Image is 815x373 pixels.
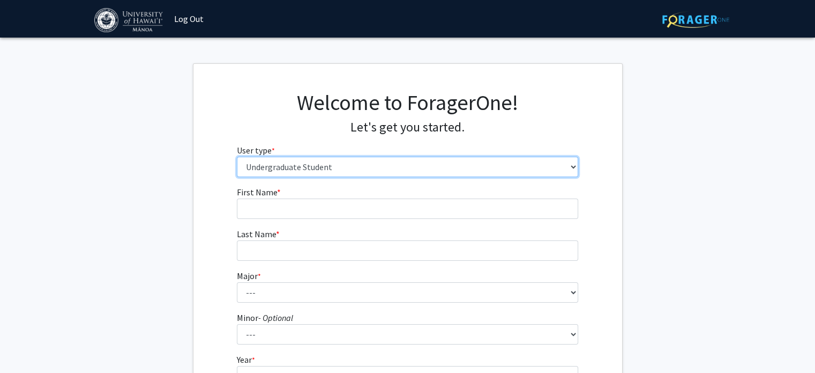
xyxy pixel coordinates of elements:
[237,229,276,239] span: Last Name
[237,144,275,157] label: User type
[237,311,293,324] label: Minor
[237,353,255,366] label: Year
[237,269,261,282] label: Major
[8,325,46,365] iframe: Chat
[237,90,578,115] h1: Welcome to ForagerOne!
[237,120,578,135] h4: Let's get you started.
[662,11,729,28] img: ForagerOne Logo
[237,187,277,198] span: First Name
[94,8,165,32] img: University of Hawaiʻi at Mānoa Logo
[258,312,293,323] i: - Optional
